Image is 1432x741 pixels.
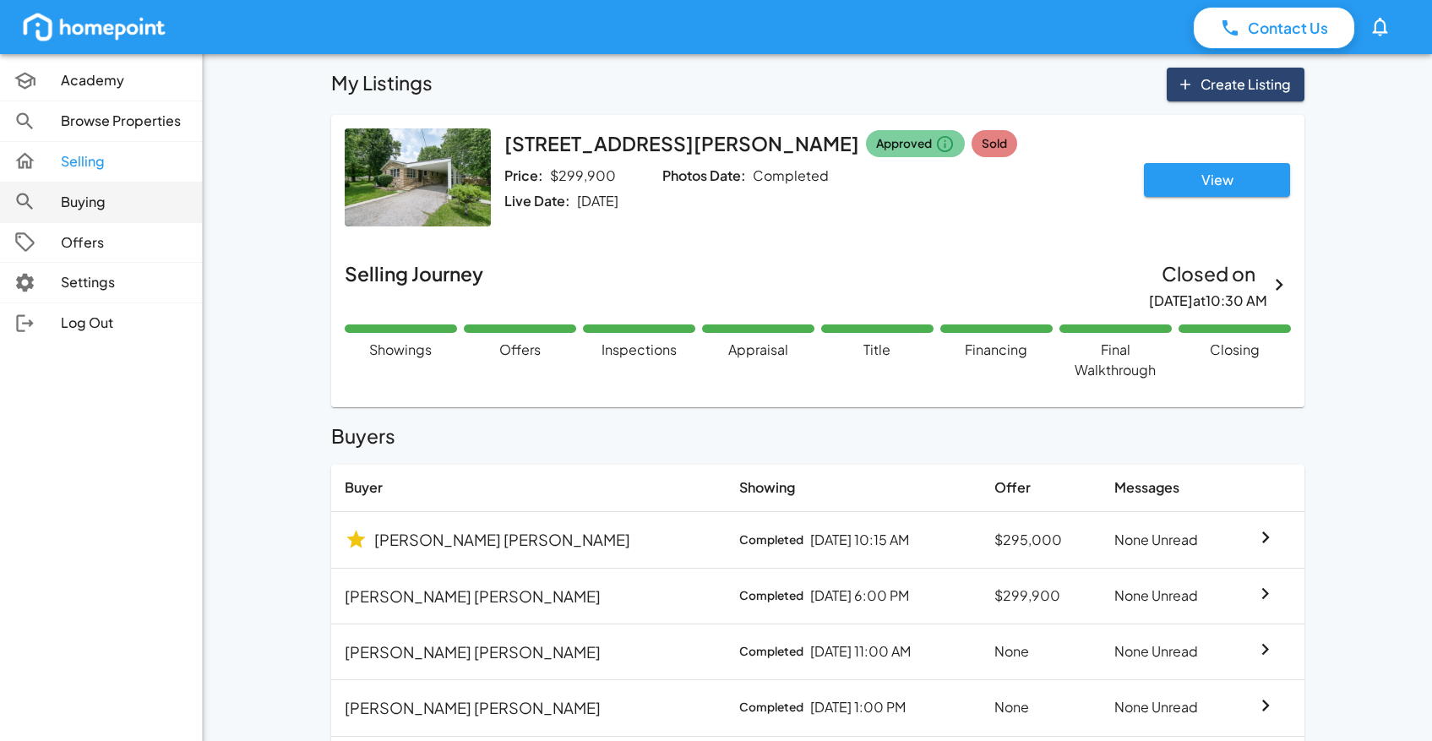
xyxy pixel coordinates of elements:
[61,152,188,172] p: Selling
[810,642,911,662] p: [DATE] 11:00 AM
[1101,568,1241,624] td: None Unread
[1114,478,1228,498] p: Messages
[810,586,909,606] p: [DATE] 6:00 PM
[1059,324,1172,380] div: Final walkthrough is complete. The buyer has verified the property condition.
[345,128,491,226] img: Listing
[583,324,695,360] div: Inspections are complete. Congratulations!
[728,340,788,360] p: Appraisal
[1101,512,1241,568] td: None Unread
[965,340,1027,360] p: Financing
[981,624,1100,679] td: None
[1167,68,1304,101] button: Create Listing
[702,324,814,360] div: Appraisal is complete. The results have been sent to the buyer's lender.
[739,698,803,717] span: Completed
[1101,680,1241,736] td: None Unread
[602,340,677,360] p: Inspections
[821,324,934,360] div: Title company details are complete. We can proceed with the next steps.
[1144,163,1290,197] button: View
[662,166,746,186] p: Photos Date:
[331,421,1304,452] h6: Buyers
[504,192,570,211] p: Live Date:
[981,680,1100,736] td: None
[499,340,541,360] p: Offers
[345,324,457,360] div: You have an accepted offer and showings are complete.
[1059,340,1172,380] p: Final Walkthrough
[810,531,909,550] p: [DATE] 10:15 AM
[61,71,188,90] p: Academy
[1248,17,1328,39] p: Contact Us
[504,128,859,160] h6: [STREET_ADDRESS][PERSON_NAME]
[739,642,803,662] span: Completed
[369,340,432,360] p: Showings
[61,273,188,292] p: Settings
[739,531,803,550] span: Completed
[863,340,890,360] p: Title
[577,192,618,211] p: [DATE]
[981,512,1100,568] td: $295,000
[1210,340,1260,360] p: Closing
[345,696,601,719] p: [PERSON_NAME] [PERSON_NAME]
[982,134,1007,154] span: Sold
[61,313,188,333] p: Log Out
[345,478,713,498] p: Buyer
[739,586,803,606] span: Completed
[61,112,188,131] p: Browse Properties
[504,166,543,186] p: Price:
[753,166,829,186] p: Completed
[981,568,1100,624] td: $299,900
[374,528,630,551] p: [PERSON_NAME] [PERSON_NAME]
[345,585,601,608] p: [PERSON_NAME] [PERSON_NAME]
[1149,290,1267,311] h6: [DATE] at 10:30 AM
[61,233,188,253] p: Offers
[810,698,906,717] p: [DATE] 1:00 PM
[61,193,188,212] p: Buying
[20,10,168,44] img: homepoint_logo_white.png
[1101,624,1241,679] td: None Unread
[345,259,483,311] h6: Selling Journey
[940,324,1053,360] div: Buyer's financing is approved! We're clear to move toward closing.
[1179,324,1291,360] div: Congratulations! The sale has closed and funds have been transferred.
[331,68,433,101] h6: My Listings
[876,134,932,154] span: Approved
[345,640,601,663] p: [PERSON_NAME] [PERSON_NAME]
[550,166,616,186] p: $299,900
[994,478,1086,498] p: Offer
[464,324,576,360] div: You've accepted an offer! We'll now proceed with the buyer's due diligence steps.
[739,478,967,498] p: Showing
[1162,259,1255,290] h6: Closed on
